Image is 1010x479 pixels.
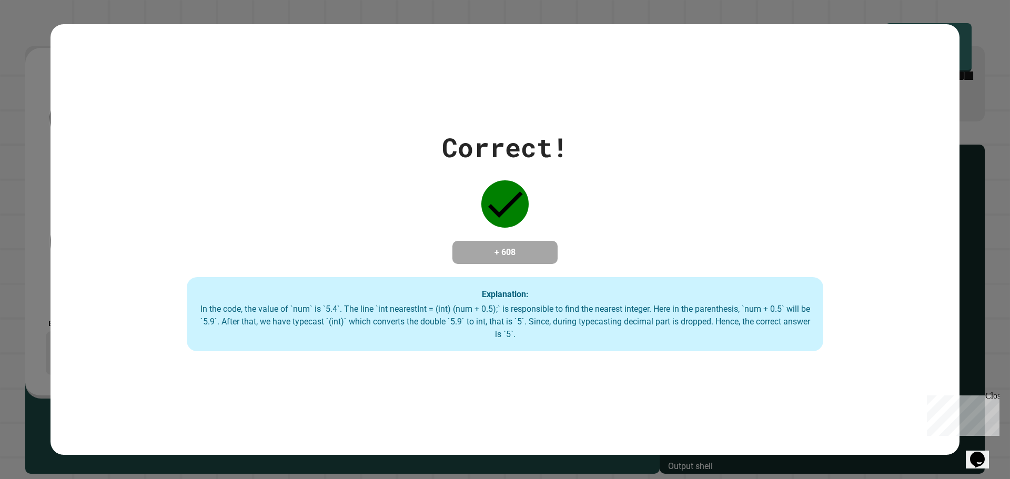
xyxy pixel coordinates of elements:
[4,4,73,67] div: Chat with us now!Close
[966,437,999,468] iframe: chat widget
[923,391,999,436] iframe: chat widget
[197,303,813,341] div: In the code, the value of `num` is `5.4`. The line `int nearestInt = (int) (num + 0.5);` is respo...
[442,128,568,167] div: Correct!
[463,246,547,259] h4: + 608
[482,289,529,299] strong: Explanation:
